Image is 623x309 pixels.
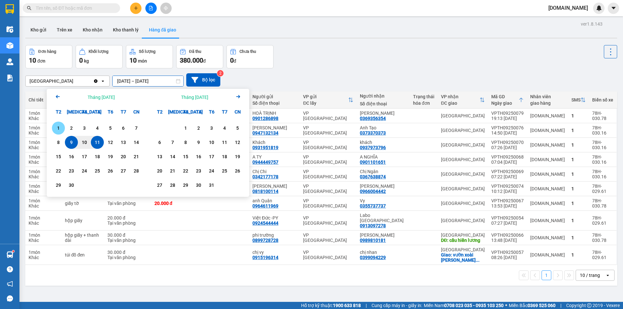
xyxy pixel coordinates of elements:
[233,138,242,146] div: 12
[6,26,13,33] img: warehouse-icon
[74,78,75,84] input: Selected Nha Trang.
[491,189,524,194] div: 10:12 [DATE]
[117,136,130,149] div: Choose Thứ Bảy, tháng 09 13 2025. It's available.
[360,198,407,203] div: Vy
[155,138,164,146] div: 6
[6,58,13,65] img: warehouse-icon
[252,130,278,136] div: 0947132134
[441,157,485,162] div: [GEOGRAPHIC_DATA]
[303,198,353,208] div: VP [GEOGRAPHIC_DATA]
[29,189,58,194] div: Khác
[78,150,91,163] div: Choose Thứ Tư, tháng 09 17 2025. It's available.
[104,122,117,135] div: Choose Thứ Sáu, tháng 09 5 2025. It's available.
[530,186,565,191] div: ly.bb
[488,91,527,109] th: Toggle SortBy
[530,128,565,133] div: ly.bb
[303,169,353,179] div: VP [GEOGRAPHIC_DATA]
[608,3,619,14] button: caret-down
[89,49,108,54] div: Khối lượng
[47,89,249,197] div: Calendar.
[29,130,58,136] div: Khác
[54,181,63,189] div: 29
[78,105,91,118] div: T4
[441,101,480,106] div: ĐC giao
[192,179,205,192] div: Choose Thứ Năm, tháng 10 30 2025. It's available.
[218,150,231,163] div: Choose Thứ Bảy, tháng 10 18 2025. It's available.
[134,6,138,10] span: plus
[218,105,231,118] div: T7
[104,150,117,163] div: Choose Thứ Sáu, tháng 09 19 2025. It's available.
[149,6,153,10] span: file-add
[239,49,256,54] div: Chưa thu
[491,174,524,179] div: 07:22 [DATE]
[108,22,144,38] button: Kho thanh lý
[155,181,164,189] div: 27
[530,113,565,118] div: ly.bb
[54,93,62,101] svg: Arrow Left
[181,153,190,160] div: 15
[592,111,613,121] div: 78H-030.78
[84,58,89,64] span: kg
[189,49,201,54] div: Đã thu
[491,111,524,116] div: VPTH09250079
[592,125,613,136] div: 78H-030.16
[106,153,115,160] div: 19
[29,198,58,203] div: 1 món
[360,125,407,130] div: Anh Tạo
[130,150,143,163] div: Choose Chủ Nhật, tháng 09 21 2025. It's available.
[252,140,297,145] div: Khách
[67,153,76,160] div: 16
[252,101,297,106] div: Số điện thoại
[29,97,58,102] div: Chi tiết
[231,122,244,135] div: Choose Chủ Nhật, tháng 10 5 2025. It's available.
[360,160,386,165] div: 0901101651
[65,150,78,163] div: Choose Thứ Ba, tháng 09 16 2025. It's available.
[571,157,586,162] div: 1
[226,45,274,68] button: Chưa thu0đ
[413,94,434,99] div: Trạng thái
[360,111,407,116] div: LINH HOÀNG
[218,122,231,135] div: Choose Thứ Bảy, tháng 10 4 2025. It's available.
[6,251,13,258] img: warehouse-icon
[441,128,485,133] div: [GEOGRAPHIC_DATA]
[252,94,297,99] div: Người gửi
[231,105,244,118] div: CN
[234,93,242,101] svg: Arrow Right
[571,97,580,102] div: SMS
[164,6,168,10] span: aim
[6,4,14,14] img: logo-vxr
[207,181,216,189] div: 31
[530,94,565,99] div: Nhân viên
[192,122,205,135] div: Choose Thứ Năm, tháng 10 2 2025. It's available.
[138,58,147,64] span: món
[181,124,190,132] div: 1
[491,94,519,99] div: Mã GD
[52,105,65,118] div: T2
[166,164,179,177] div: Choose Thứ Ba, tháng 10 21 2025. It's available.
[78,164,91,177] div: Choose Thứ Tư, tháng 09 24 2025. It's available.
[160,3,172,14] button: aim
[571,142,586,148] div: 1
[530,172,565,177] div: ly.bb
[78,136,91,149] div: Choose Thứ Tư, tháng 09 10 2025. It's available.
[106,124,115,132] div: 5
[205,122,218,135] div: Choose Thứ Sáu, tháng 10 3 2025. It's available.
[491,154,524,160] div: VPTH09250068
[592,184,613,194] div: 78H-029.61
[179,136,192,149] div: Choose Thứ Tư, tháng 10 8 2025. It's available.
[192,136,205,149] div: Choose Thứ Năm, tháng 10 9 2025. It's available.
[252,169,297,174] div: Chị Chi
[360,174,386,179] div: 0367638874
[205,150,218,163] div: Choose Thứ Sáu, tháng 10 17 2025. It's available.
[29,56,36,64] span: 10
[360,184,407,189] div: Siêu thị Ngũ Kim
[231,164,244,177] div: Choose Chủ Nhật, tháng 10 26 2025. It's available.
[80,124,89,132] div: 3
[29,169,58,174] div: 1 món
[360,116,386,121] div: 0369356354
[132,138,141,146] div: 14
[29,140,58,145] div: 1 món
[93,78,98,84] svg: Clear value
[88,94,115,101] div: Tháng [DATE]
[117,150,130,163] div: Choose Thứ Bảy, tháng 09 20 2025. It's available.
